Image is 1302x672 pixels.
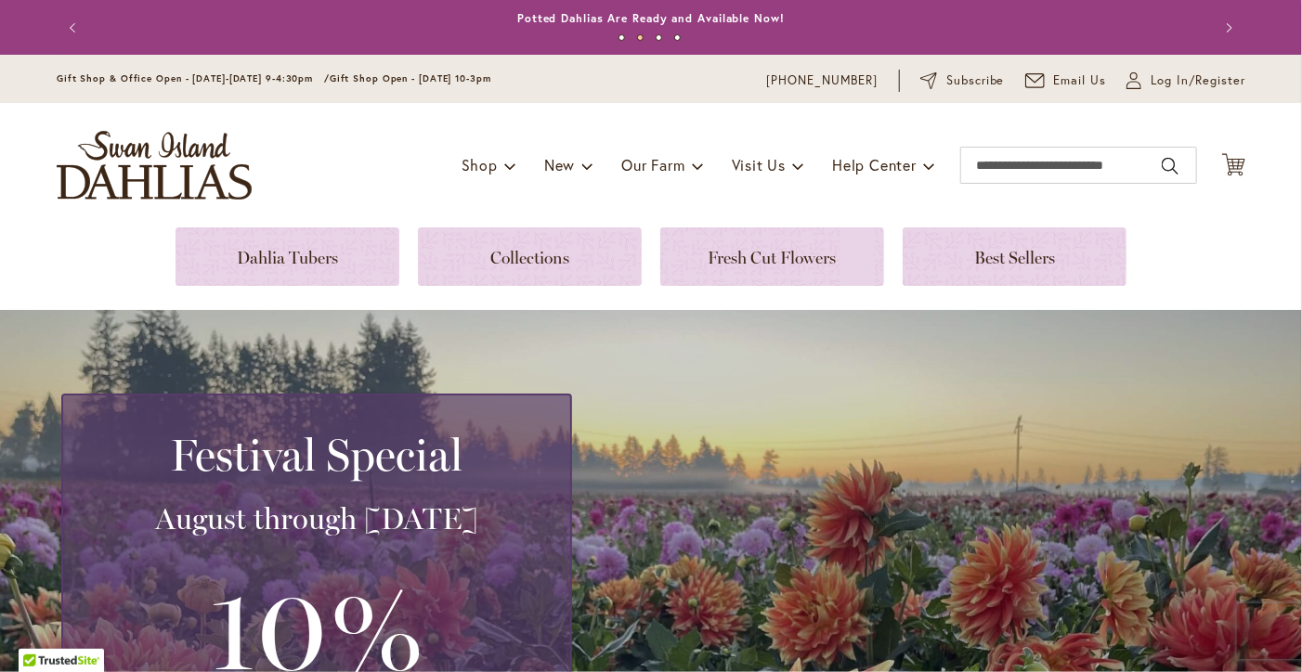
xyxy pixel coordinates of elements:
[57,131,252,200] a: store logo
[330,72,491,84] span: Gift Shop Open - [DATE] 10-3pm
[57,72,330,84] span: Gift Shop & Office Open - [DATE]-[DATE] 9-4:30pm /
[1054,71,1107,90] span: Email Us
[1025,71,1107,90] a: Email Us
[920,71,1005,90] a: Subscribe
[1126,71,1245,90] a: Log In/Register
[946,71,1005,90] span: Subscribe
[832,155,917,174] span: Help Center
[57,9,94,46] button: Previous
[462,155,498,174] span: Shop
[637,34,644,41] button: 2 of 4
[1208,9,1245,46] button: Next
[732,155,786,174] span: Visit Us
[517,11,785,25] a: Potted Dahlias Are Ready and Available Now!
[674,34,681,41] button: 4 of 4
[1151,71,1245,90] span: Log In/Register
[621,155,684,174] span: Our Farm
[766,71,879,90] a: [PHONE_NUMBER]
[85,500,548,537] h3: August through [DATE]
[544,155,575,174] span: New
[656,34,662,41] button: 3 of 4
[85,429,548,481] h2: Festival Special
[618,34,625,41] button: 1 of 4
